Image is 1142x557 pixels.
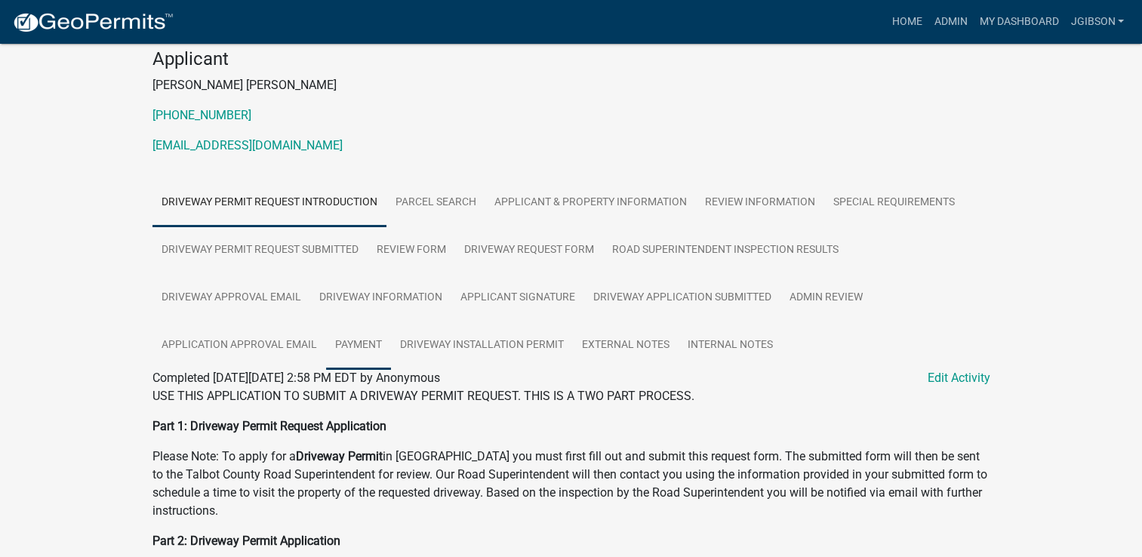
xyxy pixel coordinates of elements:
a: Special Requirements [824,179,964,227]
a: Driveway Installation Permit [391,322,573,370]
strong: Driveway Permit [296,449,383,463]
a: Admin Review [780,274,872,322]
strong: Part 2: Driveway Permit Application [152,534,340,548]
a: Payment [326,322,391,370]
a: Driveway Permit Request Introduction [152,179,386,227]
a: Home [885,8,928,36]
span: Completed [DATE][DATE] 2:58 PM EDT by Anonymous [152,371,440,385]
a: Review Information [696,179,824,227]
a: Internal Notes [679,322,782,370]
a: [PHONE_NUMBER] [152,108,251,122]
a: Road Superintendent Inspection Results [603,226,848,275]
a: Applicant & Property Information [485,179,696,227]
strong: Part 1: Driveway Permit Request Application [152,419,386,433]
a: External Notes [573,322,679,370]
h4: Applicant [152,48,990,70]
a: Review Form [368,226,455,275]
a: Parcel search [386,179,485,227]
a: My Dashboard [973,8,1064,36]
a: [EMAIL_ADDRESS][DOMAIN_NAME] [152,138,343,152]
a: Admin [928,8,973,36]
a: Driveway Information [310,274,451,322]
a: jgibson [1064,8,1130,36]
a: Driveway Request Form [455,226,603,275]
a: Driveway Approval Email [152,274,310,322]
a: Driveway Application Submitted [584,274,780,322]
a: Application Approval Email [152,322,326,370]
p: Please Note: To apply for a in [GEOGRAPHIC_DATA] you must first fill out and submit this request ... [152,448,990,520]
a: Edit Activity [928,369,990,387]
p: USE THIS APPLICATION TO SUBMIT A DRIVEWAY PERMIT REQUEST. THIS IS A TWO PART PROCESS. [152,387,990,405]
a: Driveway Permit Request Submitted [152,226,368,275]
p: [PERSON_NAME] [PERSON_NAME] [152,76,990,94]
a: Applicant Signature [451,274,584,322]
